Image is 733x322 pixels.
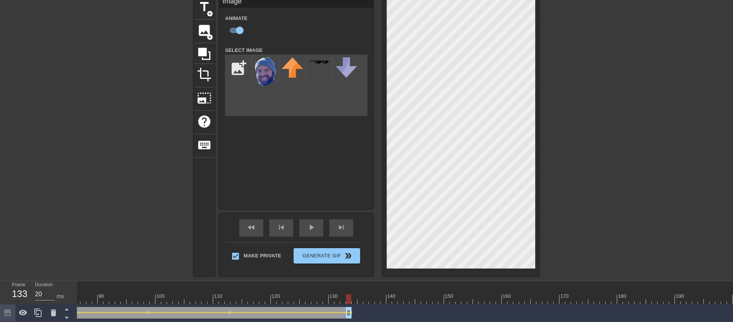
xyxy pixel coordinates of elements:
[99,292,105,300] div: 90
[6,281,29,304] div: Frame
[207,34,213,40] span: add_circle
[244,252,281,260] span: Make Private
[225,15,247,22] label: Animate
[147,311,150,314] span: lens
[197,138,212,152] span: keyboard
[228,311,231,314] span: lens
[277,223,286,232] span: skip_previous
[156,292,166,300] div: 100
[225,47,263,54] label: Select Image
[57,292,64,300] div: ms
[214,292,224,300] div: 110
[445,292,454,300] div: 150
[207,10,213,17] span: add_circle
[337,223,346,232] span: skip_next
[35,283,53,287] label: Duration
[297,251,357,260] span: Generate Gif
[247,223,256,232] span: fast_rewind
[294,248,360,264] button: Generate Gif
[349,311,352,314] span: lens
[329,292,339,300] div: 130
[197,114,212,129] span: help
[336,57,357,78] img: downvote.png
[255,57,276,87] img: kqkOf-joe.png
[272,292,281,300] div: 120
[282,57,303,78] img: upvote.png
[618,292,628,300] div: 180
[560,292,570,300] div: 170
[197,23,212,38] span: image
[387,292,397,300] div: 140
[307,223,316,232] span: play_arrow
[309,60,330,64] img: deal-with-it.png
[676,292,685,300] div: 190
[503,292,512,300] div: 160
[197,67,212,82] span: crop
[197,91,212,105] span: photo_size_select_large
[344,251,353,260] span: double_arrow
[12,287,23,301] div: 133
